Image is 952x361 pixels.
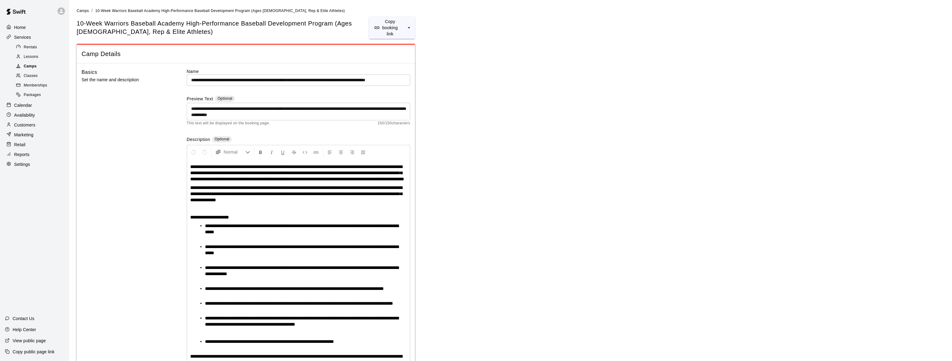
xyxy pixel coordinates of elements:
div: Packages [15,91,67,99]
a: Rentals [15,42,69,52]
a: Camps [15,62,69,71]
li: / [91,7,93,14]
span: Rentals [24,44,37,50]
span: Optional [215,137,229,141]
p: Availability [14,112,35,118]
button: Left Align [325,146,335,158]
a: Calendar [5,101,64,110]
a: Packages [15,90,69,100]
div: Classes [15,72,67,80]
div: split button [369,17,415,39]
a: Customers [5,120,64,130]
p: Reports [14,151,30,158]
label: Preview Text [187,96,213,103]
button: Format Strikethrough [289,146,299,158]
span: Camp Details [82,50,410,58]
span: Optional [218,96,232,101]
p: Contact Us [13,315,34,322]
p: Settings [14,161,30,167]
p: View public page [13,338,46,344]
p: Marketing [14,132,34,138]
button: Format Bold [255,146,266,158]
h5: 10-Week Warriors Baseball Academy High-Performance Baseball Development Program (Ages [DEMOGRAPHI... [77,19,369,36]
a: Classes [15,71,69,81]
a: Camps [77,8,89,13]
p: Retail [14,142,26,148]
button: Formatting Options [213,146,253,158]
button: Undo [188,146,199,158]
button: Center Align [336,146,346,158]
span: Camps [24,63,37,70]
a: Services [5,33,64,42]
div: Rentals [15,43,67,52]
label: Description [187,136,210,143]
span: This text will be displayed on the booking page. [187,120,270,126]
button: select merge strategy [403,17,415,39]
a: Lessons [15,52,69,62]
span: Lessons [24,54,38,60]
span: 10-Week Warriors Baseball Academy High-Performance Baseball Development Program (Ages [DEMOGRAPHI... [95,9,345,13]
span: Normal [224,149,245,155]
button: Copy booking link [369,17,403,39]
div: Lessons [15,53,67,61]
p: Customers [14,122,35,128]
a: Marketing [5,130,64,139]
a: Home [5,23,64,32]
a: Memberships [15,81,69,90]
a: Retail [5,140,64,149]
div: Memberships [15,81,67,90]
button: Format Italics [267,146,277,158]
p: Copy booking link [382,18,398,37]
span: Camps [77,9,89,13]
button: Format Underline [278,146,288,158]
a: Availability [5,110,64,120]
p: Set the name and description [82,76,167,84]
span: Packages [24,92,41,98]
h6: Basics [82,68,97,76]
p: Copy public page link [13,349,54,355]
label: Name [187,68,410,74]
span: Memberships [24,82,47,89]
p: Calendar [14,102,32,108]
p: Home [14,24,26,30]
a: Reports [5,150,64,159]
nav: breadcrumb [77,7,945,14]
button: Insert Code [300,146,310,158]
button: Redo [199,146,210,158]
button: Insert Link [311,146,321,158]
span: Classes [24,73,38,79]
p: Help Center [13,327,36,333]
a: Settings [5,160,64,169]
span: 150 / 150 characters [378,120,410,126]
p: Services [14,34,31,40]
button: Justify Align [358,146,368,158]
button: Right Align [347,146,357,158]
div: Camps [15,62,67,71]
